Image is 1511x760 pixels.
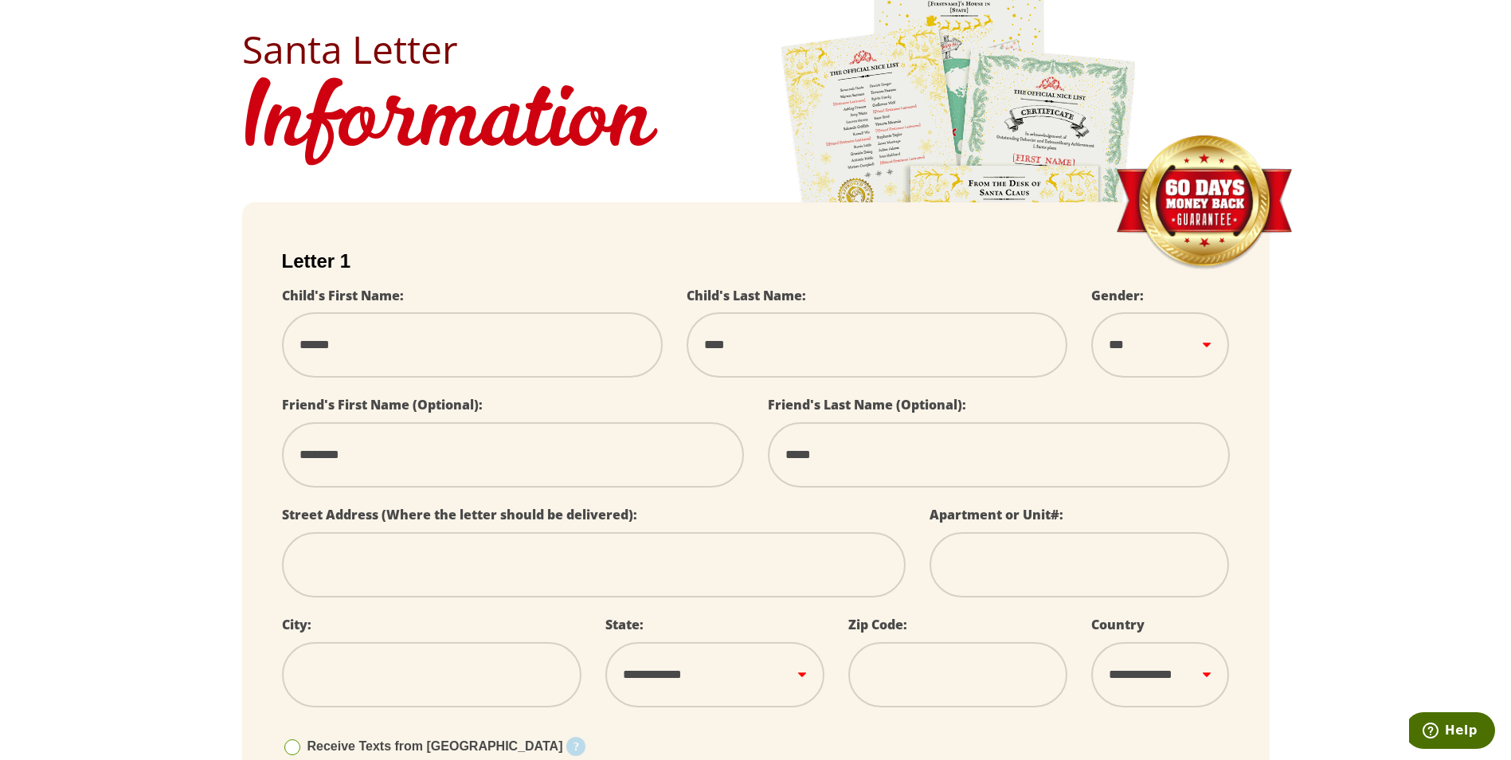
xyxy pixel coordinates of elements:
[307,739,563,753] span: Receive Texts from [GEOGRAPHIC_DATA]
[282,506,637,523] label: Street Address (Where the letter should be delivered):
[282,250,1230,272] h2: Letter 1
[930,506,1063,523] label: Apartment or Unit#:
[687,287,806,304] label: Child's Last Name:
[242,69,1270,178] h1: Information
[1091,287,1144,304] label: Gender:
[282,287,404,304] label: Child's First Name:
[1409,712,1495,752] iframe: Opens a widget where you can find more information
[848,616,907,633] label: Zip Code:
[282,396,483,413] label: Friend's First Name (Optional):
[282,616,311,633] label: City:
[1114,135,1294,271] img: Money Back Guarantee
[768,396,966,413] label: Friend's Last Name (Optional):
[605,616,644,633] label: State:
[1091,616,1145,633] label: Country
[242,30,1270,69] h2: Santa Letter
